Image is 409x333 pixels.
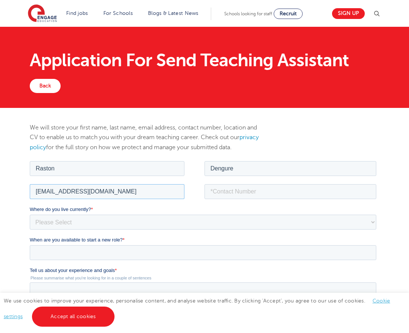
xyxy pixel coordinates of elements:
[30,134,259,150] a: privacy policy
[28,4,57,23] img: Engage Education
[66,10,88,16] a: Find jobs
[148,10,199,16] a: Blogs & Latest News
[280,11,297,16] span: Recruit
[30,123,259,152] p: We will store your first name, last name, email address, contact number, location and CV to enabl...
[4,298,390,319] span: We use cookies to improve your experience, personalise content, and analyse website traffic. By c...
[332,8,365,19] a: Sign up
[103,10,133,16] a: For Schools
[274,9,303,19] a: Recruit
[30,79,61,93] a: Back
[32,307,115,327] a: Accept all cookies
[224,11,272,16] span: Schools looking for staff
[30,51,379,69] h1: Application For Send Teaching Assistant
